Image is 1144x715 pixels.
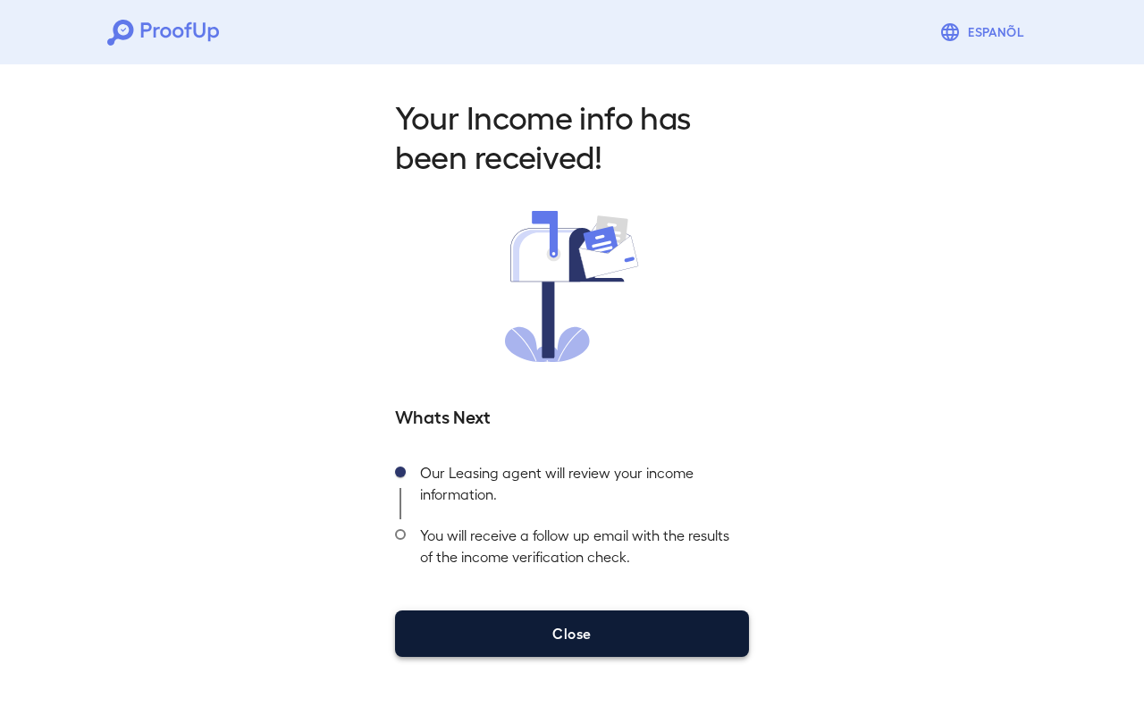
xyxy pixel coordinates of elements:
[395,610,749,657] button: Close
[395,403,749,428] h5: Whats Next
[406,457,749,519] div: Our Leasing agent will review your income information.
[395,97,749,175] h2: Your Income info has been received!
[406,519,749,582] div: You will receive a follow up email with the results of the income verification check.
[505,211,639,362] img: received.svg
[932,14,1037,50] button: Espanõl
